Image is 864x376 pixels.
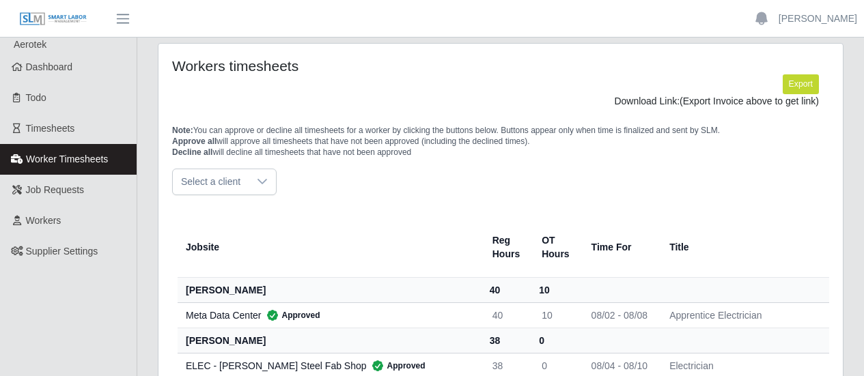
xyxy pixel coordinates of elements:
[26,123,75,134] span: Timesheets
[779,12,857,26] a: [PERSON_NAME]
[172,147,212,157] span: Decline all
[680,96,819,106] span: (Export Invoice above to get link)
[531,328,580,353] th: 0
[186,359,471,373] div: ELEC - [PERSON_NAME] Steel Fab Shop
[26,246,98,257] span: Supplier Settings
[26,184,85,195] span: Job Requests
[531,302,580,328] td: 10
[172,136,217,146] span: Approve all
[172,125,829,158] p: You can approve or decline all timesheets for a worker by clicking the buttons below. Buttons app...
[581,302,659,328] td: 08/02 - 08/08
[186,308,471,322] div: Meta Data Center
[178,217,482,278] th: Jobsite
[182,94,819,109] div: Download Link:
[658,217,838,278] th: Title
[482,302,531,328] td: 40
[581,217,659,278] th: Time For
[19,12,87,27] img: SLM Logo
[482,277,531,302] th: 40
[26,61,73,72] span: Dashboard
[26,154,108,164] span: Worker Timesheets
[26,92,46,103] span: Todo
[178,328,482,353] th: [PERSON_NAME]
[367,359,426,373] span: Approved
[262,308,320,322] span: Approved
[26,215,61,226] span: Workers
[482,328,531,353] th: 38
[658,302,838,328] td: Apprentice Electrician
[531,217,580,278] th: OT Hours
[172,126,193,135] span: Note:
[178,277,482,302] th: [PERSON_NAME]
[173,169,249,194] span: Select a client
[783,74,819,93] button: Export
[172,57,434,74] h4: Workers timesheets
[14,39,46,50] span: Aerotek
[531,277,580,302] th: 10
[482,217,531,278] th: Reg Hours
